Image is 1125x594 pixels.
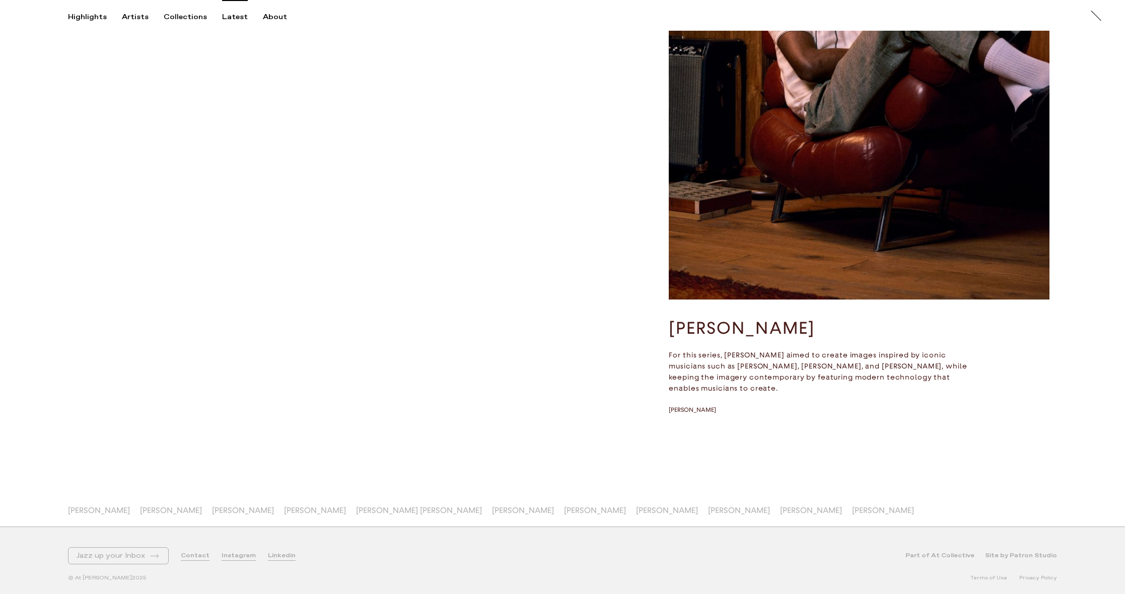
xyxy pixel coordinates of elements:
[181,552,209,560] a: Contact
[68,505,130,515] a: [PERSON_NAME]
[669,318,1049,339] h3: [PERSON_NAME]
[492,505,554,515] a: [PERSON_NAME]
[564,505,626,515] a: [PERSON_NAME]
[122,13,149,22] div: Artists
[122,13,164,22] button: Artists
[708,505,770,515] a: [PERSON_NAME]
[284,505,346,515] a: [PERSON_NAME]
[669,349,971,394] p: For this series, [PERSON_NAME] aimed to create images inspired by iconic musicians such as [PERSO...
[164,13,207,22] div: Collections
[985,552,1057,560] a: Site by Patron Studio
[636,505,698,515] a: [PERSON_NAME]
[68,574,147,582] span: © At [PERSON_NAME] 2025
[68,13,122,22] button: Highlights
[77,552,145,560] span: Jazz up your Inbox
[1019,574,1057,582] a: Privacy Policy
[222,13,263,22] button: Latest
[212,505,274,515] a: [PERSON_NAME]
[263,13,302,22] button: About
[780,505,842,515] a: [PERSON_NAME]
[669,406,733,414] a: [PERSON_NAME]
[222,13,248,22] div: Latest
[268,552,296,560] a: Linkedin
[140,505,202,515] a: [PERSON_NAME]
[164,13,222,22] button: Collections
[669,406,716,413] span: [PERSON_NAME]
[356,505,482,515] a: [PERSON_NAME] [PERSON_NAME]
[263,13,287,22] div: About
[852,505,914,515] a: [PERSON_NAME]
[77,552,160,560] button: Jazz up your Inbox
[905,552,974,560] a: Part of At Collective
[68,13,107,22] div: Highlights
[970,574,1007,582] a: Terms of Use
[222,552,256,560] a: Instagram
